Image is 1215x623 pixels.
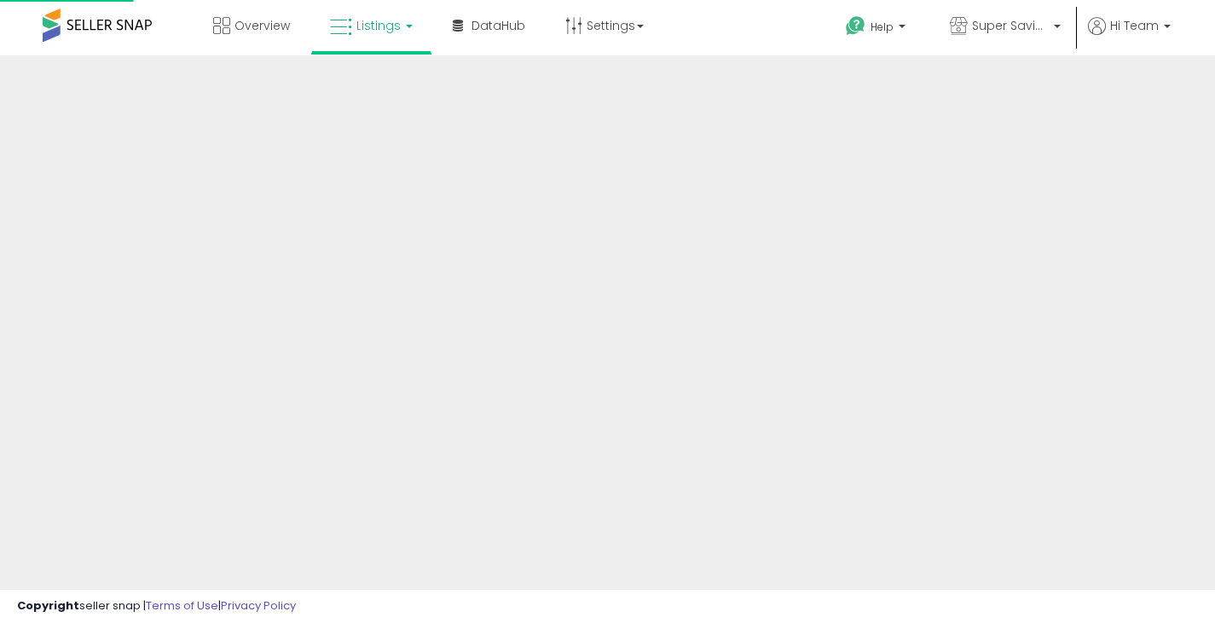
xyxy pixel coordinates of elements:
[472,17,525,34] span: DataHub
[832,3,923,55] a: Help
[1110,17,1159,34] span: Hi Team
[234,17,290,34] span: Overview
[845,15,866,37] i: Get Help
[871,20,894,34] span: Help
[17,597,79,614] strong: Copyright
[356,17,401,34] span: Listings
[17,598,296,614] div: seller snap | |
[1088,17,1171,55] a: Hi Team
[972,17,1049,34] span: Super Savings Now (NEW)
[221,597,296,614] a: Privacy Policy
[146,597,218,614] a: Terms of Use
